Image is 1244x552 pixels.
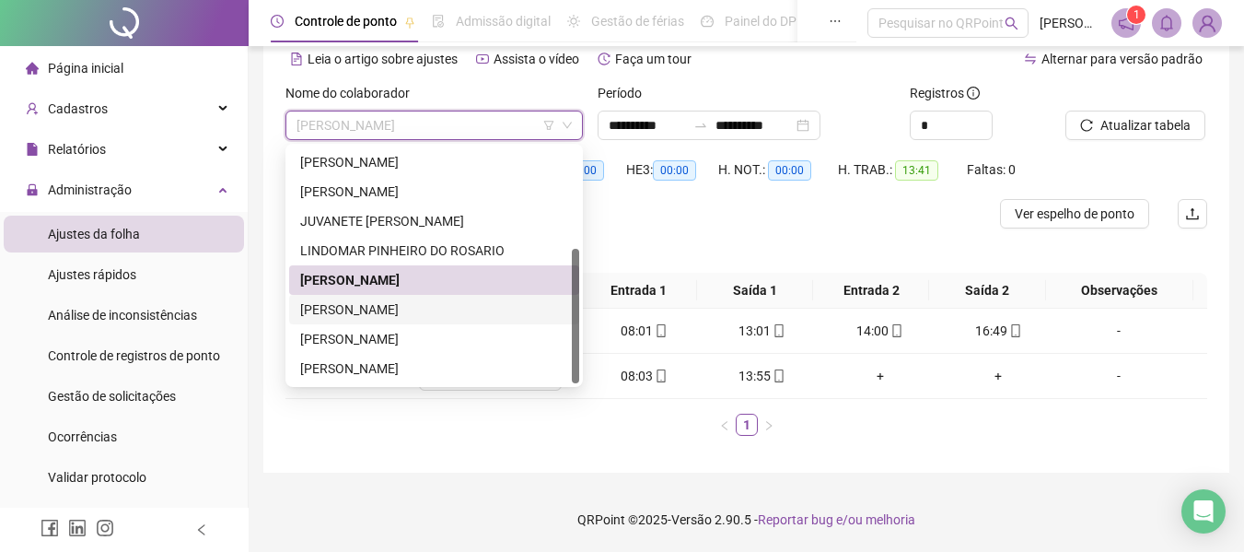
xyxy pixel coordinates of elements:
[714,414,736,436] li: Página anterior
[615,52,692,66] span: Faça um tour
[1046,273,1193,309] th: Observações
[1000,199,1149,229] button: Ver espelho de ponto
[26,143,39,156] span: file
[1127,6,1145,24] sup: 1
[1065,111,1205,140] button: Atualizar tabela
[771,324,785,337] span: mobile
[701,15,714,28] span: dashboard
[289,324,579,354] div: MATEUS SILVA DE AVIZ
[1064,321,1173,341] div: -
[653,324,668,337] span: mobile
[719,420,730,431] span: left
[593,321,696,341] div: 08:01
[1134,8,1140,21] span: 1
[813,273,929,309] th: Entrada 2
[432,15,445,28] span: file-done
[26,183,39,196] span: lock
[48,348,220,363] span: Controle de registros de ponto
[289,177,579,206] div: JONAS DA COSTA SANTOS
[967,162,1016,177] span: Faltas: 0
[653,370,668,382] span: mobile
[195,523,208,536] span: left
[758,512,915,527] span: Reportar bug e/ou melhoria
[1007,324,1022,337] span: mobile
[829,15,842,28] span: ellipsis
[26,102,39,115] span: user-add
[768,160,811,181] span: 00:00
[68,519,87,537] span: linkedin
[758,414,780,436] li: Próxima página
[771,370,785,382] span: mobile
[48,267,136,282] span: Ajustes rápidos
[1118,15,1134,31] span: notification
[96,519,114,537] span: instagram
[289,147,579,177] div: GABRIELA ALVEZ PINHEIRO
[1064,366,1173,386] div: -
[300,182,568,202] div: [PERSON_NAME]
[1040,13,1100,33] span: [PERSON_NAME]
[48,429,117,444] span: Ocorrências
[249,487,1244,552] footer: QRPoint © 2025 - 2.90.5 -
[889,324,903,337] span: mobile
[1041,52,1203,66] span: Alternar para versão padrão
[714,414,736,436] button: left
[543,120,554,131] span: filter
[1024,53,1037,65] span: swap
[300,270,568,290] div: [PERSON_NAME]
[591,14,684,29] span: Gestão de férias
[289,206,579,236] div: JUVANETE KAROLAINE FONTEL DA SILVA
[718,159,838,181] div: H. NOT.:
[725,14,796,29] span: Painel do DP
[295,14,397,29] span: Controle de ponto
[581,273,697,309] th: Entrada 1
[895,160,938,181] span: 13:41
[300,329,568,349] div: [PERSON_NAME]
[296,112,572,139] span: LUIS PAULO DE JESUS LOUZEIRO
[1080,119,1093,132] span: reload
[763,420,774,431] span: right
[1100,115,1191,135] span: Atualizar tabela
[476,53,489,65] span: youtube
[48,227,140,241] span: Ajustes da folha
[653,160,696,181] span: 00:00
[300,241,568,261] div: LINDOMAR PINHEIRO DO ROSARIO
[910,83,980,103] span: Registros
[671,512,712,527] span: Versão
[48,389,176,404] span: Gestão de solicitações
[593,366,696,386] div: 08:03
[697,273,813,309] th: Saída 1
[494,52,579,66] span: Assista o vídeo
[598,83,654,103] label: Período
[838,159,967,181] div: H. TRAB.:
[404,17,415,28] span: pushpin
[48,142,106,157] span: Relatórios
[567,15,580,28] span: sun
[736,414,758,436] li: 1
[1181,489,1226,534] div: Open Intercom Messenger
[947,321,1050,341] div: 16:49
[289,295,579,324] div: MAITHE CARLA SILVA DE SOUZA
[271,15,284,28] span: clock-circle
[626,159,718,181] div: HE 3:
[829,366,932,386] div: +
[308,52,458,66] span: Leia o artigo sobre ajustes
[41,519,59,537] span: facebook
[1005,17,1018,30] span: search
[1158,15,1175,31] span: bell
[48,308,197,323] span: Análise de inconsistências
[693,118,708,133] span: swap-right
[300,299,568,320] div: [PERSON_NAME]
[289,265,579,295] div: LUIS PAULO DE JESUS LOUZEIRO
[737,415,757,435] a: 1
[48,470,146,485] span: Validar protocolo
[456,14,551,29] span: Admissão digital
[300,211,568,231] div: JUVANETE [PERSON_NAME]
[693,118,708,133] span: to
[300,358,568,379] div: [PERSON_NAME]
[947,366,1050,386] div: +
[711,366,814,386] div: 13:55
[598,53,610,65] span: history
[300,152,568,172] div: [PERSON_NAME]
[26,62,39,75] span: home
[929,273,1045,309] th: Saída 2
